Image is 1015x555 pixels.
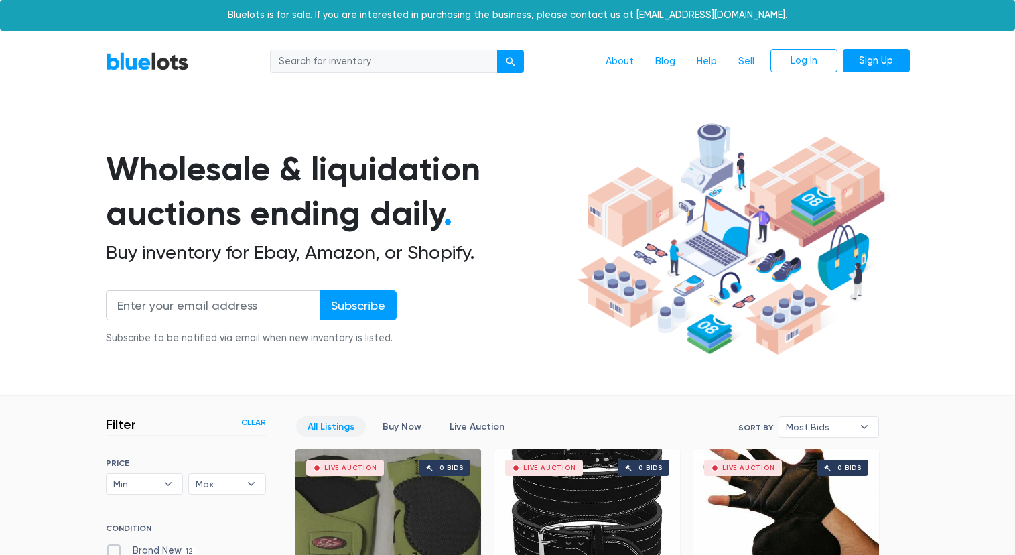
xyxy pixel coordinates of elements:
[106,147,572,236] h1: Wholesale & liquidation auctions ending daily
[106,241,572,264] h2: Buy inventory for Ebay, Amazon, or Shopify.
[371,416,433,437] a: Buy Now
[324,465,377,471] div: Live Auction
[154,474,182,494] b: ▾
[444,193,452,233] span: .
[843,49,910,73] a: Sign Up
[722,465,775,471] div: Live Auction
[438,416,516,437] a: Live Auction
[241,416,266,428] a: Clear
[106,458,266,468] h6: PRICE
[850,417,878,437] b: ▾
[106,523,266,538] h6: CONDITION
[439,465,464,471] div: 0 bids
[837,465,862,471] div: 0 bids
[106,416,136,432] h3: Filter
[786,417,853,437] span: Most Bids
[296,416,366,437] a: All Listings
[237,474,265,494] b: ▾
[270,50,498,74] input: Search for inventory
[106,52,189,71] a: BlueLots
[106,290,320,320] input: Enter your email address
[572,117,890,361] img: hero-ee84e7d0318cb26816c560f6b4441b76977f77a177738b4e94f68c95b2b83dbb.png
[645,49,686,74] a: Blog
[106,331,397,346] div: Subscribe to be notified via email when new inventory is listed.
[196,474,240,494] span: Max
[113,474,157,494] span: Min
[770,49,837,73] a: Log In
[686,49,728,74] a: Help
[320,290,397,320] input: Subscribe
[595,49,645,74] a: About
[738,422,773,434] label: Sort By
[728,49,765,74] a: Sell
[638,465,663,471] div: 0 bids
[523,465,576,471] div: Live Auction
